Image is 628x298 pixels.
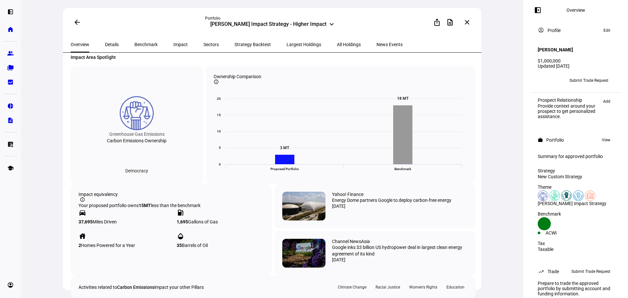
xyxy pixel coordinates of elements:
[538,190,548,201] img: democracy.colored.svg
[538,247,614,252] div: Taxable
[7,103,14,109] eth-mat-symbol: pie_chart
[538,27,544,33] mat-icon: account_circle
[335,283,370,291] div: Climate Change
[538,201,614,206] div: [PERSON_NAME] Impact Strategy
[177,209,184,217] mat-icon: local_gas_station
[177,219,188,224] strong: 1,695
[203,42,219,47] span: Sectors
[538,58,614,63] div: $1,000,000
[538,174,614,179] div: New Custom Strategy
[7,64,14,71] eth-mat-symbol: folder_copy
[93,219,117,224] span: Miles Driven
[282,192,325,220] img: 78d548e888d6b1dc4305a9e638a6fc7d
[210,21,326,29] div: [PERSON_NAME] Impact Strategy - Higher Impact
[332,244,468,257] div: Google inks $3 billion US hydropower deal in largest clean energy agreement of its kind
[600,97,614,105] button: Add
[561,190,572,201] img: racialJustice.colored.svg
[538,168,614,173] div: Strategy
[78,202,264,209] div: Your proposed portfolio owns
[332,239,370,244] div: Channel NewsAsia
[538,137,543,143] mat-icon: work
[538,268,544,275] mat-icon: trending_up
[538,63,614,69] div: Updated [DATE]
[538,241,614,246] div: Tax
[151,203,201,208] span: less than the benchmark
[280,146,289,150] text: 3 MT
[177,232,184,240] mat-icon: opacity
[73,18,81,26] mat-icon: arrow_back
[538,47,573,52] h4: [PERSON_NAME]
[78,285,204,290] div: Activities related to impact your other Pillars
[120,96,154,130] img: democracy.colored.svg
[443,283,468,291] div: Education
[332,203,468,209] div: [DATE]
[217,113,221,117] text: 15
[534,6,542,14] mat-icon: left_panel_open
[538,136,614,144] eth-panel-overview-card-header: Portfolio
[538,211,614,217] div: Benchmark
[4,23,17,36] a: home
[332,257,468,262] div: [DATE]
[538,154,614,159] div: Summary for approved portfolio
[600,26,614,34] button: Edit
[538,97,600,103] div: Prospect Relationship
[7,141,14,148] eth-mat-symbol: list_alt_add
[569,75,608,86] span: Submit Trade Request
[217,130,221,133] text: 10
[571,268,610,275] span: Submit Trade Request
[4,99,17,113] a: pie_chart
[78,219,93,224] strong: 37,695
[4,47,17,60] a: group
[219,163,221,166] text: 0
[120,166,153,176] div: Democracy
[433,18,441,26] mat-icon: ios_share
[205,16,339,21] div: Portfolio
[7,165,14,171] eth-mat-symbol: school
[568,268,614,275] button: Submit Trade Request
[337,42,361,47] span: All Holdings
[214,74,468,79] div: Ownership Comparison
[105,42,119,47] span: Details
[538,103,600,119] div: Provide context around your prospect to get personalized assistance.
[397,96,409,101] text: 18 MT
[548,269,559,274] div: Trade
[78,232,86,240] mat-icon: house
[332,192,363,197] div: Yahoo! Finance
[548,28,561,33] div: Profile
[7,79,14,85] eth-mat-symbol: bid_landscape
[603,97,610,105] span: Add
[78,243,81,248] strong: 2
[332,197,468,203] div: Energy Dome partners Google to deploy carbon-free energy
[446,18,454,26] mat-icon: description
[7,26,14,33] eth-mat-symbol: home
[219,146,221,149] text: 5
[7,117,14,124] eth-mat-symbol: description
[328,20,336,28] mat-icon: keyboard_arrow_down
[144,203,151,208] span: MT
[573,190,584,201] img: womensRights.colored.svg
[599,136,614,144] button: View
[463,18,471,26] mat-icon: close
[538,268,614,275] eth-panel-overview-card-header: Trade
[376,42,403,47] span: News Events
[109,130,165,138] div: Greenhouse Gas Emissions
[217,97,221,100] text: 20
[603,26,610,34] span: Edit
[4,61,17,74] a: folder_copy
[7,9,14,15] eth-mat-symbol: left_panel_open
[81,243,135,248] span: Homes Powered for a Year
[7,282,14,288] eth-mat-symbol: account_circle
[235,42,271,47] span: Strategy Backtest
[139,203,151,208] strong: 15
[4,114,17,127] a: description
[134,42,158,47] span: Benchmark
[270,167,299,171] text: Proposed Portfolio
[182,243,208,248] span: Barrels of Oil
[602,136,610,144] span: View
[538,26,614,34] eth-panel-overview-card-header: Profile
[7,50,14,57] eth-mat-symbol: group
[214,79,219,84] mat-icon: info_outline
[78,192,264,197] div: Impact equivalency
[585,190,595,201] img: education.colored.svg
[173,42,188,47] span: Impact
